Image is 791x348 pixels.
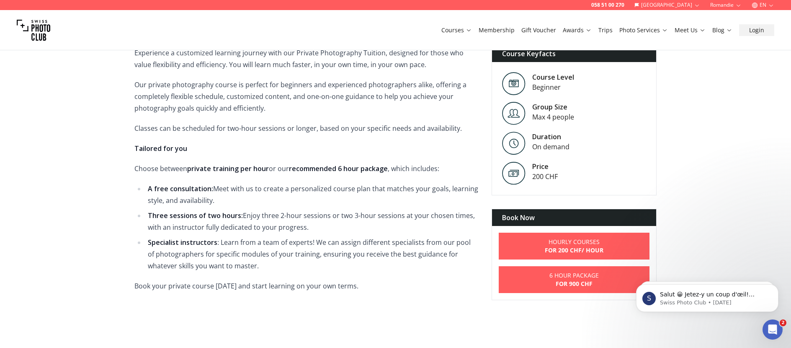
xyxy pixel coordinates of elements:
[502,102,526,125] img: Level
[532,161,558,171] div: Price
[780,319,786,326] span: 2
[619,26,668,34] a: Photo Services
[532,72,574,82] div: Course Level
[502,72,526,95] img: Level
[475,24,518,36] button: Membership
[134,163,478,174] p: Choose between or our , which includes:
[532,112,574,122] div: Max 4 people
[591,2,624,8] a: 058 51 00 270
[518,24,559,36] button: Gift Voucher
[532,142,569,152] div: On demand
[499,233,650,260] a: Hourly CoursesFor 200 CHF/ Hour
[148,238,217,247] strong: Specialist instructors
[532,171,558,182] div: 200 CHF
[545,238,603,246] div: Hourly Courses
[134,122,478,134] p: Classes can be scheduled for two-hour sessions or longer, based on your specific needs and availa...
[479,26,515,34] a: Membership
[441,26,472,34] a: Courses
[134,144,187,153] strong: Tailored for you
[595,24,616,36] button: Trips
[532,102,574,112] div: Group Size
[563,26,592,34] a: Awards
[559,24,595,36] button: Awards
[616,24,671,36] button: Photo Services
[438,24,475,36] button: Courses
[549,280,599,288] b: For 900 CHF
[624,267,791,325] iframe: Intercom notifications message
[502,161,526,185] img: Price
[134,79,478,114] p: Our private photography course is perfect for beginners and experienced photographers alike, offe...
[145,210,478,233] li: Enjoy three 2-hour sessions or two 3-hour sessions at your chosen times, with an instructor fully...
[187,164,269,173] strong: private training per hour
[675,26,706,34] a: Meet Us
[763,319,783,340] iframe: Intercom live chat
[148,211,243,220] strong: Three sessions of two hours:
[145,183,478,206] li: Meet with us to create a personalized course plan that matches your goals, learning style, and av...
[499,266,650,293] a: 6 Hour PackageFor 900 CHF
[145,236,478,272] li: : Learn from a team of experts! We can assign different specialists from our pool of photographer...
[492,45,657,62] div: Course Keyfacts
[712,26,732,34] a: Blog
[17,13,50,47] img: Swiss photo club
[532,82,574,92] div: Beginner
[492,209,657,226] div: Book Now
[502,132,526,155] img: Level
[134,280,478,292] p: Book your private course [DATE] and start learning on your own terms.
[545,246,603,254] b: For 200 CHF / Hour
[532,132,569,142] div: Duration
[549,271,599,288] div: 6 Hour Package
[134,47,478,70] p: Experience a customized learning journey with our Private Photography Tuition, designed for those...
[598,26,613,34] a: Trips
[671,24,709,36] button: Meet Us
[709,24,736,36] button: Blog
[289,164,388,173] strong: recommended 6 hour package
[148,184,213,193] strong: A free consultation:
[739,24,774,36] button: Login
[521,26,556,34] a: Gift Voucher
